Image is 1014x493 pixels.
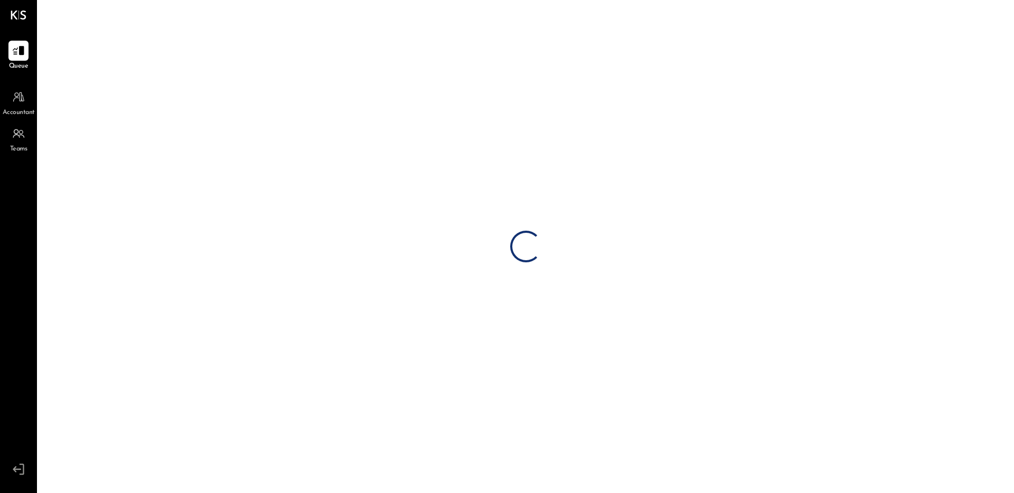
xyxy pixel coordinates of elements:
[1,87,36,118] a: Accountant
[1,41,36,71] a: Queue
[3,108,35,118] span: Accountant
[1,124,36,154] a: Teams
[10,145,27,154] span: Teams
[9,62,29,71] span: Queue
